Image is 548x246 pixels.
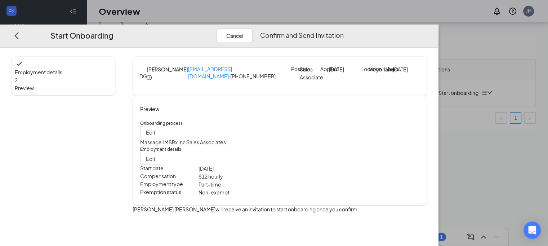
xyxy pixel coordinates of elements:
[147,75,152,80] span: info-circle
[50,30,113,41] h3: Start Onboarding
[291,65,300,73] p: Position
[140,172,198,180] p: Compensation
[133,205,427,213] p: [PERSON_NAME] [PERSON_NAME] will receive an invitation to start onboarding once you confirm.
[140,164,198,172] p: Start date
[199,188,280,196] p: Non-exempt
[140,153,161,164] button: Edit
[140,180,198,188] p: Employment type
[140,139,226,145] span: Massage JMSRx Inc Sales Associates
[146,129,155,136] span: Edit
[140,127,161,138] button: Edit
[320,65,329,73] p: Applied
[139,72,147,80] div: DG
[15,84,112,92] span: Preview
[393,65,407,73] p: [DATE]
[140,105,419,113] h4: Preview
[524,221,541,239] div: Open Intercom Messenger
[188,65,291,80] p: · [PHONE_NUMBER]
[329,65,347,73] p: [DATE]
[140,146,419,153] h5: Employment details
[260,28,343,43] button: Confirm and Send Invitation
[300,65,317,81] p: Sales Associate
[361,65,369,73] p: Location
[188,66,232,79] a: [EMAIL_ADDRESS][DOMAIN_NAME]
[140,120,419,127] h5: Onboarding process
[146,155,155,162] span: Edit
[217,28,253,43] button: Cancel
[147,65,188,73] h4: [PERSON_NAME]
[15,77,18,83] span: 2
[199,172,280,180] p: $ 12 hourly
[386,65,393,73] p: Hired
[199,180,280,188] p: Part-time
[15,60,23,68] svg: Checkmark
[140,188,198,196] p: Exemption status
[15,68,112,76] span: Employment details
[369,65,383,73] p: Meyerland
[199,164,280,172] p: [DATE]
